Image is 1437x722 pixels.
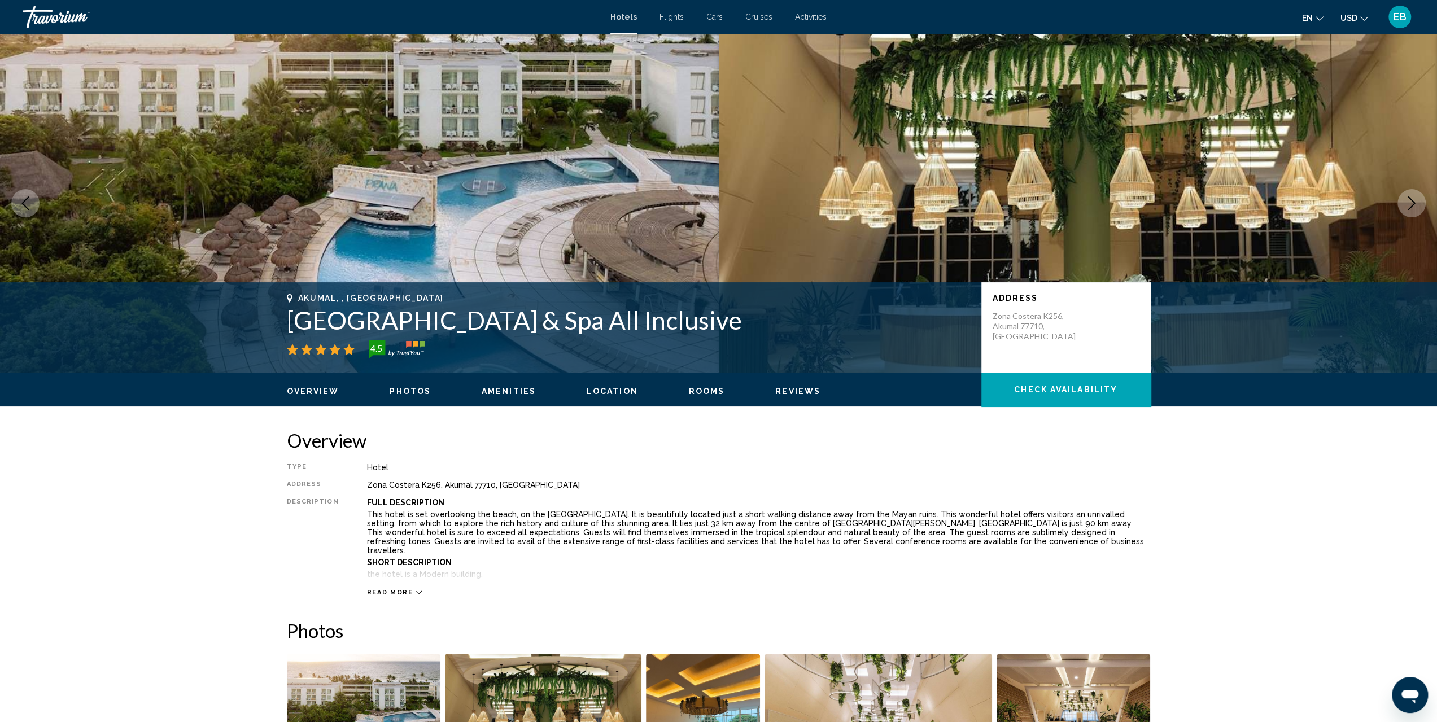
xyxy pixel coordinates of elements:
[367,558,452,567] b: Short Description
[482,387,536,396] span: Amenities
[587,386,638,396] button: Location
[610,12,637,21] a: Hotels
[365,342,388,355] div: 4.5
[390,387,431,396] span: Photos
[298,294,444,303] span: Akumal, , [GEOGRAPHIC_DATA]
[1302,10,1324,26] button: Change language
[1392,677,1428,713] iframe: Button to launch messaging window
[1397,189,1426,217] button: Next image
[775,386,820,396] button: Reviews
[993,294,1139,303] p: Address
[1340,10,1368,26] button: Change currency
[1014,386,1117,395] span: Check Availability
[367,510,1151,555] p: This hotel is set overlooking the beach, on the [GEOGRAPHIC_DATA]. It is beautifully located just...
[1394,11,1407,23] span: EB
[689,387,725,396] span: Rooms
[689,386,725,396] button: Rooms
[369,340,425,358] img: trustyou-badge-hor.svg
[1302,14,1313,23] span: en
[367,589,413,596] span: Read more
[287,387,339,396] span: Overview
[659,12,684,21] a: Flights
[745,12,772,21] a: Cruises
[287,498,339,583] div: Description
[287,305,970,335] h1: [GEOGRAPHIC_DATA] & Spa All Inclusive
[1340,14,1357,23] span: USD
[587,387,638,396] span: Location
[981,373,1151,406] button: Check Availability
[1385,5,1414,29] button: User Menu
[482,386,536,396] button: Amenities
[775,387,820,396] span: Reviews
[795,12,827,21] a: Activities
[287,429,1151,452] h2: Overview
[287,386,339,396] button: Overview
[706,12,723,21] a: Cars
[11,189,40,217] button: Previous image
[993,311,1083,342] p: Zona Costera K256, Akumal 77710, [GEOGRAPHIC_DATA]
[367,498,444,507] b: Full Description
[367,480,1151,489] div: Zona Costera K256, Akumal 77710, [GEOGRAPHIC_DATA]
[287,463,339,472] div: Type
[367,588,422,597] button: Read more
[390,386,431,396] button: Photos
[287,480,339,489] div: Address
[23,6,599,28] a: Travorium
[367,463,1151,472] div: Hotel
[287,619,1151,642] h2: Photos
